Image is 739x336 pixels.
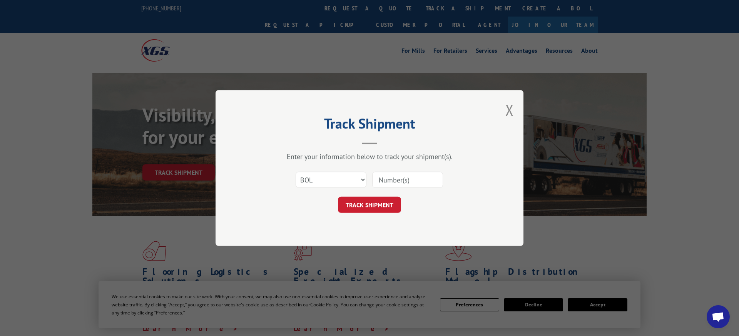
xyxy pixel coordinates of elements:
button: TRACK SHIPMENT [338,197,401,213]
h2: Track Shipment [254,118,485,133]
button: Close modal [505,100,514,120]
div: Open chat [707,305,730,328]
input: Number(s) [372,172,443,188]
div: Enter your information below to track your shipment(s). [254,152,485,161]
